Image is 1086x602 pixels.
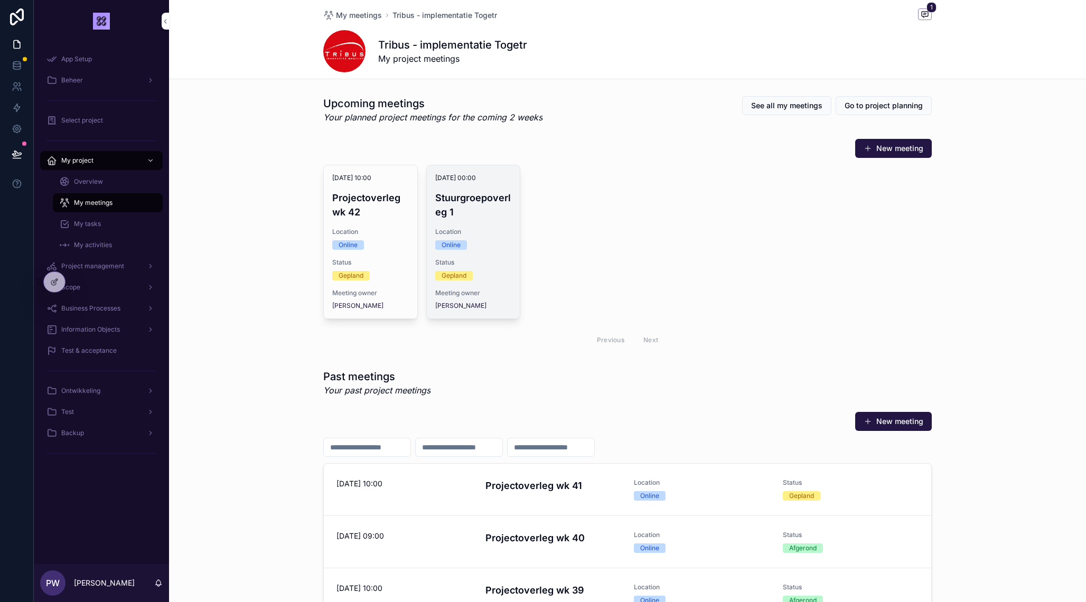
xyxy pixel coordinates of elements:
[332,174,409,182] span: [DATE] 10:00
[926,2,937,13] span: 1
[336,10,382,21] span: My meetings
[435,289,512,297] span: Meeting owner
[34,42,169,475] div: scrollable content
[392,10,497,21] a: Tribus - implementatie Togetr
[61,116,103,125] span: Select project
[634,478,770,487] span: Location
[323,111,542,124] em: Your planned project meetings for the coming 2 weeks
[61,55,92,63] span: App Setup
[40,299,163,318] a: Business Processes
[61,387,100,395] span: Ontwikkeling
[435,302,486,310] a: [PERSON_NAME]
[742,96,831,115] button: See all my meetings
[485,531,622,545] h4: Projectoverleg wk 40
[40,278,163,297] a: Scope
[485,583,622,597] h4: Projectoverleg wk 39
[332,289,409,297] span: Meeting owner
[378,37,527,52] h1: Tribus - implementatie Togetr
[74,220,101,228] span: My tasks
[40,424,163,443] a: Backup
[918,8,932,22] button: 1
[751,100,822,111] span: See all my meetings
[426,165,521,319] a: [DATE] 00:00Stuurgroepoverleg 1LocationOnlineStatusGeplandMeeting owner[PERSON_NAME]
[783,478,919,487] span: Status
[836,96,932,115] button: Go to project planning
[855,412,932,431] button: New meeting
[640,491,659,501] div: Online
[336,478,473,489] span: [DATE] 10:00
[74,199,113,207] span: My meetings
[61,346,117,355] span: Test & acceptance
[789,543,817,553] div: Afgerond
[485,478,622,493] h4: Projectoverleg wk 41
[336,531,473,541] span: [DATE] 09:00
[324,464,931,516] a: [DATE] 10:00Projectoverleg wk 41LocationOnlineStatusGepland
[61,156,93,165] span: My project
[74,241,112,249] span: My activities
[74,177,103,186] span: Overview
[53,214,163,233] a: My tasks
[40,320,163,339] a: Information Objects
[61,76,83,84] span: Beheer
[40,151,163,170] a: My project
[855,139,932,158] button: New meeting
[40,402,163,421] a: Test
[40,381,163,400] a: Ontwikkeling
[336,583,473,594] span: [DATE] 10:00
[435,191,512,219] h4: Stuurgroepoverleg 1
[845,100,923,111] span: Go to project planning
[324,516,931,568] a: [DATE] 09:00Projectoverleg wk 40LocationOnlineStatusAfgerond
[339,271,363,280] div: Gepland
[40,50,163,69] a: App Setup
[53,172,163,191] a: Overview
[442,271,466,280] div: Gepland
[332,228,409,236] span: Location
[339,240,358,250] div: Online
[40,341,163,360] a: Test & acceptance
[40,71,163,90] a: Beheer
[783,583,919,591] span: Status
[323,384,430,397] em: Your past project meetings
[323,96,542,111] h1: Upcoming meetings
[332,258,409,267] span: Status
[332,191,409,219] h4: Projectoverleg wk 42
[61,304,120,313] span: Business Processes
[323,369,430,384] h1: Past meetings
[435,228,512,236] span: Location
[435,174,512,182] span: [DATE] 00:00
[61,429,84,437] span: Backup
[435,258,512,267] span: Status
[46,577,60,589] span: PW
[53,193,163,212] a: My meetings
[61,283,80,291] span: Scope
[640,543,659,553] div: Online
[634,531,770,539] span: Location
[61,262,124,270] span: Project management
[789,491,814,501] div: Gepland
[53,236,163,255] a: My activities
[40,111,163,130] a: Select project
[74,578,135,588] p: [PERSON_NAME]
[323,10,382,21] a: My meetings
[378,52,527,65] span: My project meetings
[40,257,163,276] a: Project management
[783,531,919,539] span: Status
[323,165,418,319] a: [DATE] 10:00Projectoverleg wk 42LocationOnlineStatusGeplandMeeting owner[PERSON_NAME]
[93,13,110,30] img: App logo
[332,302,383,310] a: [PERSON_NAME]
[61,408,74,416] span: Test
[634,583,770,591] span: Location
[442,240,461,250] div: Online
[61,325,120,334] span: Information Objects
